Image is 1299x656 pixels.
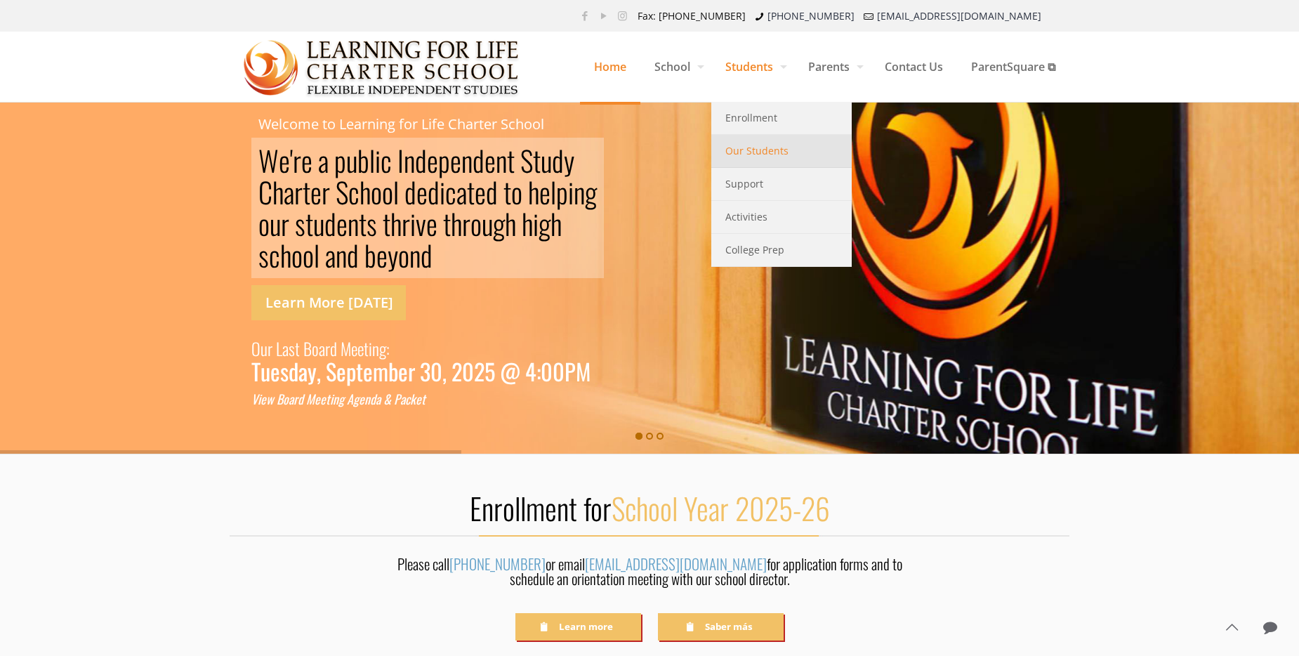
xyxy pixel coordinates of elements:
[251,285,406,320] a: Learn More [DATE]
[289,391,294,408] div: a
[503,176,511,208] div: t
[507,145,515,176] div: t
[290,145,293,176] div: '
[353,391,359,408] div: g
[360,176,371,208] div: h
[957,46,1069,88] span: ParentSquare ⧉
[381,145,392,176] div: c
[405,391,410,408] div: c
[261,362,270,380] div: u
[251,334,261,362] div: O
[258,117,544,132] rs-layer: Welcome to Learning for Life Charter School
[298,391,303,408] div: d
[541,145,552,176] div: u
[325,334,330,362] div: r
[281,208,289,240] div: r
[336,176,348,208] div: S
[269,240,280,271] div: c
[258,208,270,240] div: o
[375,145,381,176] div: i
[416,208,426,240] div: v
[322,176,330,208] div: r
[451,208,462,240] div: h
[522,208,533,240] div: h
[364,334,369,362] div: t
[230,490,1069,526] h2: Enrollment for
[421,391,426,408] div: t
[303,176,310,208] div: t
[295,334,300,362] div: t
[270,208,281,240] div: u
[753,9,767,22] i: phone
[313,208,324,240] div: u
[461,145,473,176] div: n
[585,553,767,575] a: [EMAIL_ADDRESS][DOMAIN_NAME]
[410,208,416,240] div: i
[277,391,283,408] div: B
[394,391,400,408] div: P
[442,362,447,380] div: ,
[443,208,451,240] div: t
[556,176,568,208] div: p
[305,208,313,240] div: t
[364,240,376,271] div: b
[711,168,852,201] a: Support
[371,176,382,208] div: o
[585,176,597,208] div: g
[370,391,376,408] div: d
[291,240,303,271] div: o
[500,362,520,380] div: @
[326,362,336,380] div: S
[525,362,536,380] div: 4
[533,145,541,176] div: t
[467,176,475,208] div: t
[473,145,484,176] div: d
[258,240,269,271] div: s
[515,613,641,641] a: Learn more
[725,208,767,226] span: Activities
[359,208,367,240] div: t
[475,176,486,208] div: e
[303,334,312,362] div: B
[357,334,364,362] div: e
[258,145,279,176] div: W
[456,176,467,208] div: a
[445,176,456,208] div: c
[552,145,564,176] div: d
[565,362,576,380] div: P
[564,145,574,176] div: y
[576,362,591,380] div: M
[295,208,305,240] div: s
[336,362,346,380] div: e
[404,145,415,176] div: n
[282,334,289,362] div: a
[568,176,574,208] div: i
[871,46,957,88] span: Contact Us
[536,362,541,380] div: :
[280,362,289,380] div: s
[794,32,871,102] a: Parents
[711,102,852,135] a: Enrollment
[725,142,789,160] span: Our Students
[383,208,390,240] div: t
[261,334,268,362] div: u
[369,334,372,362] div: i
[298,362,308,380] div: a
[376,391,381,408] div: a
[320,391,326,408] div: e
[402,208,410,240] div: r
[258,176,272,208] div: C
[416,176,428,208] div: e
[289,334,295,362] div: s
[426,208,437,240] div: e
[862,9,876,22] i: mail
[430,362,442,380] div: 0
[364,391,370,408] div: n
[398,240,409,271] div: o
[284,176,294,208] div: a
[725,241,784,259] span: College Prep
[409,240,421,271] div: n
[251,391,258,408] div: V
[357,145,369,176] div: b
[301,145,312,176] div: e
